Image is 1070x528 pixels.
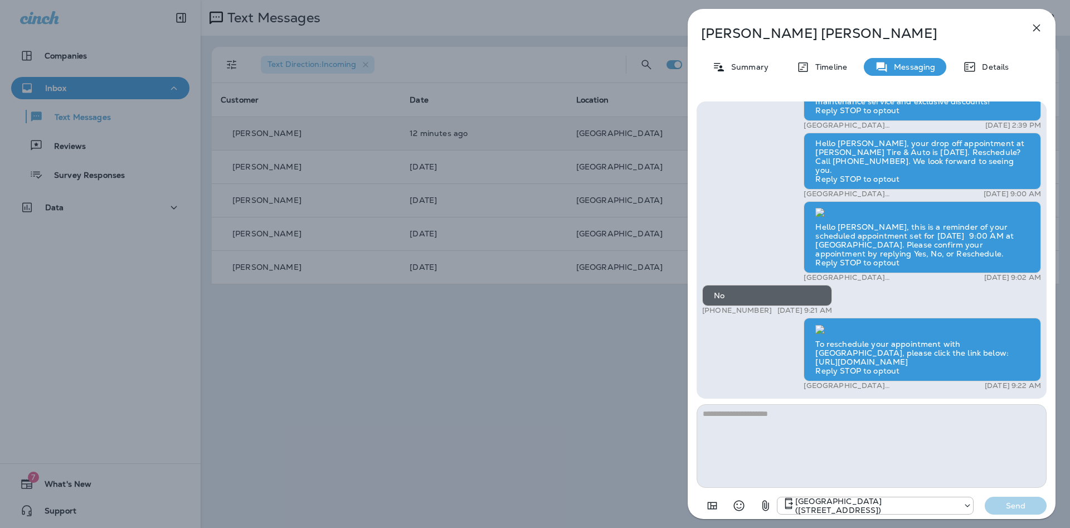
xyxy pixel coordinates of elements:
[804,201,1041,274] div: Hello [PERSON_NAME], this is a reminder of your scheduled appointment set for [DATE] 9:00 AM at [...
[984,273,1041,282] p: [DATE] 9:02 AM
[976,62,1009,71] p: Details
[728,495,750,517] button: Select an emoji
[702,285,832,306] div: No
[795,497,957,515] p: [GEOGRAPHIC_DATA] ([STREET_ADDRESS])
[804,318,1041,381] div: To reschedule your appointment with [GEOGRAPHIC_DATA], please click the link below: [URL][DOMAIN_...
[701,26,1005,41] p: [PERSON_NAME] [PERSON_NAME]
[985,121,1041,130] p: [DATE] 2:39 PM
[810,62,847,71] p: Timeline
[815,325,824,334] img: twilio-download
[777,306,832,315] p: [DATE] 9:21 AM
[804,121,946,130] p: [GEOGRAPHIC_DATA] ([STREET_ADDRESS])
[804,381,946,390] p: [GEOGRAPHIC_DATA] ([STREET_ADDRESS])
[888,62,935,71] p: Messaging
[804,133,1041,190] div: Hello [PERSON_NAME], your drop off appointment at [PERSON_NAME] Tire & Auto is [DATE]. Reschedule...
[984,190,1041,198] p: [DATE] 9:00 AM
[702,306,772,315] p: [PHONE_NUMBER]
[815,208,824,217] img: twilio-download
[804,190,946,198] p: [GEOGRAPHIC_DATA] ([STREET_ADDRESS])
[804,273,946,282] p: [GEOGRAPHIC_DATA] ([STREET_ADDRESS])
[726,62,769,71] p: Summary
[777,497,973,515] div: +1 (402) 339-2912
[701,495,723,517] button: Add in a premade template
[985,381,1041,390] p: [DATE] 9:22 AM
